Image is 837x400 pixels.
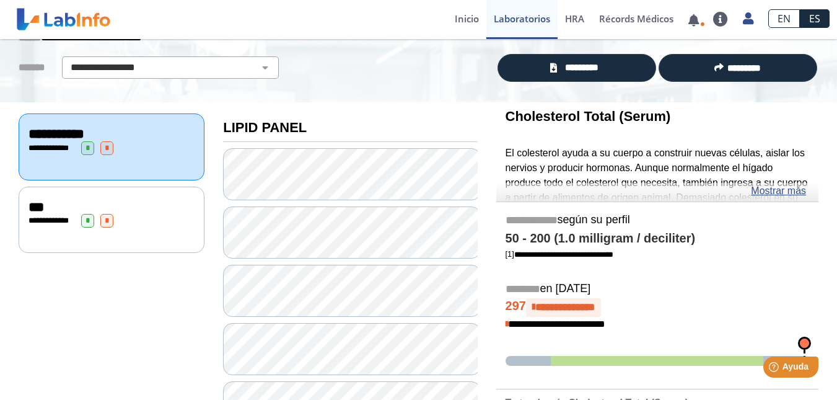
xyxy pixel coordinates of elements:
[800,9,830,28] a: ES
[506,231,809,246] h4: 50 - 200 (1.0 milligram / deciliter)
[506,213,809,228] h5: según su perfil
[506,109,671,124] b: Cholesterol Total (Serum)
[506,146,809,309] p: El colesterol ayuda a su cuerpo a construir nuevas células, aislar los nervios y producir hormona...
[565,12,584,25] span: HRA
[768,9,800,28] a: EN
[223,120,307,135] b: LIPID PANEL
[506,249,613,259] a: [1]
[727,352,823,386] iframe: Help widget launcher
[506,298,809,317] h4: 297
[751,184,806,198] a: Mostrar más
[506,282,809,296] h5: en [DATE]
